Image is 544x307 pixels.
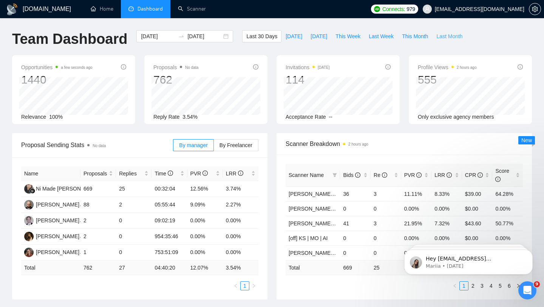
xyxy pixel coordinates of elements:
a: [off] KS | MO | AI [289,235,328,241]
td: 0 [116,213,151,229]
a: [PERSON_NAME] | React/Node | KS - WIP [289,250,390,256]
span: New [521,137,532,143]
span: Connects: [382,5,405,13]
span: This Week [335,32,360,40]
button: [DATE] [281,30,306,42]
span: Score [495,168,509,182]
td: 2.27% [223,197,258,213]
button: setting [529,3,541,15]
span: user [425,6,430,12]
td: 25 [116,181,151,197]
div: 762 [153,73,198,87]
span: [DATE] [286,32,302,40]
td: $43.60 [462,216,493,231]
a: NMNi Made [PERSON_NAME] [24,185,100,191]
td: 0.00% [492,201,523,216]
span: LRR [434,172,452,178]
img: AM [24,232,34,241]
td: 0 [371,231,401,245]
a: 1 [241,282,249,290]
img: upwork-logo.png [374,6,380,12]
input: Start date [141,32,175,40]
span: Acceptance Rate [286,114,326,120]
span: info-circle [121,64,126,70]
td: 753:51:09 [151,245,187,260]
span: Only exclusive agency members [418,114,494,120]
td: $39.00 [462,186,493,201]
span: -- [329,114,332,120]
td: 3 [371,216,401,231]
span: info-circle [253,64,258,70]
span: info-circle [416,172,422,178]
span: info-circle [355,172,360,178]
td: 11.11% [401,186,432,201]
td: 05:55:44 [151,197,187,213]
td: 3.74% [223,181,258,197]
div: 1440 [21,73,93,87]
div: [PERSON_NAME] [36,232,79,240]
span: Time [155,171,173,177]
a: AM[PERSON_NAME] [24,233,79,239]
span: Profile Views [418,63,477,72]
span: This Month [402,32,428,40]
td: 88 [80,197,116,213]
span: Scanner Name [289,172,324,178]
a: [PERSON_NAME] | Full-Stack | AA [289,191,371,197]
span: Proposal Sending Stats [21,140,173,150]
span: right [252,284,256,288]
td: 0.00% [187,229,223,245]
time: [DATE] [318,65,329,70]
a: [PERSON_NAME] | Python | KS - WIP [289,206,379,212]
span: info-circle [202,171,208,176]
td: 7.32% [431,216,462,231]
span: left [233,284,238,288]
th: Proposals [80,166,116,181]
span: LRR [226,171,243,177]
img: logo [6,3,18,16]
time: 2 hours ago [457,65,477,70]
div: [PERSON_NAME] [36,216,79,225]
td: 0.00% [223,229,258,245]
button: Last 30 Days [242,30,281,42]
td: 3.54 % [223,260,258,275]
td: 669 [340,260,371,275]
input: End date [187,32,222,40]
td: 00:32:04 [151,181,187,197]
li: Previous Page [450,281,459,290]
span: 3.54% [182,114,198,120]
td: 0 [340,231,371,245]
td: 2 [80,229,116,245]
iframe: Intercom live chat [518,281,536,299]
span: Reply Rate [153,114,179,120]
span: setting [529,6,541,12]
a: setting [529,6,541,12]
td: 12.56% [187,181,223,197]
span: filter [331,169,338,181]
span: Proposals [153,63,198,72]
td: 0 [116,245,151,260]
th: Replies [116,166,151,181]
span: info-circle [447,172,452,178]
td: 25 [371,260,401,275]
td: 27 [116,260,151,275]
li: Previous Page [231,281,240,290]
span: info-circle [495,177,501,182]
td: 0 [340,201,371,216]
button: [DATE] [306,30,331,42]
a: MS[PERSON_NAME] [24,249,79,255]
span: Invitations [286,63,330,72]
span: Last Week [369,32,394,40]
span: Replies [119,169,143,178]
td: 669 [80,181,116,197]
span: filter [332,173,337,177]
span: Dashboard [138,6,163,12]
td: 0 [371,245,401,260]
td: 0.00% [223,213,258,229]
td: 50.77% [492,216,523,231]
a: ZA[PERSON_NAME] [24,201,79,207]
td: 09:02:19 [151,213,187,229]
